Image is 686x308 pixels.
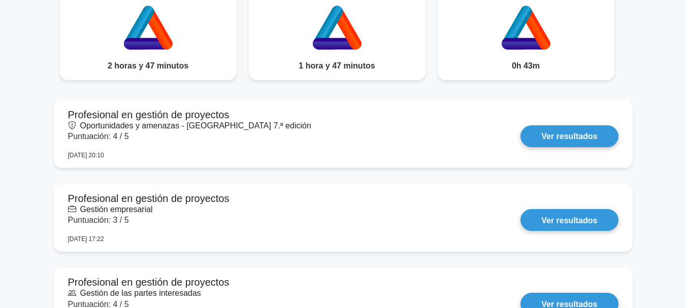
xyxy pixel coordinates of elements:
a: Ver resultados [520,209,618,231]
font: 0h 43m [512,61,540,70]
font: 2 horas y 47 minutos [108,61,188,70]
font: 1 hora y 47 minutos [299,61,375,70]
a: Ver resultados [520,125,618,147]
